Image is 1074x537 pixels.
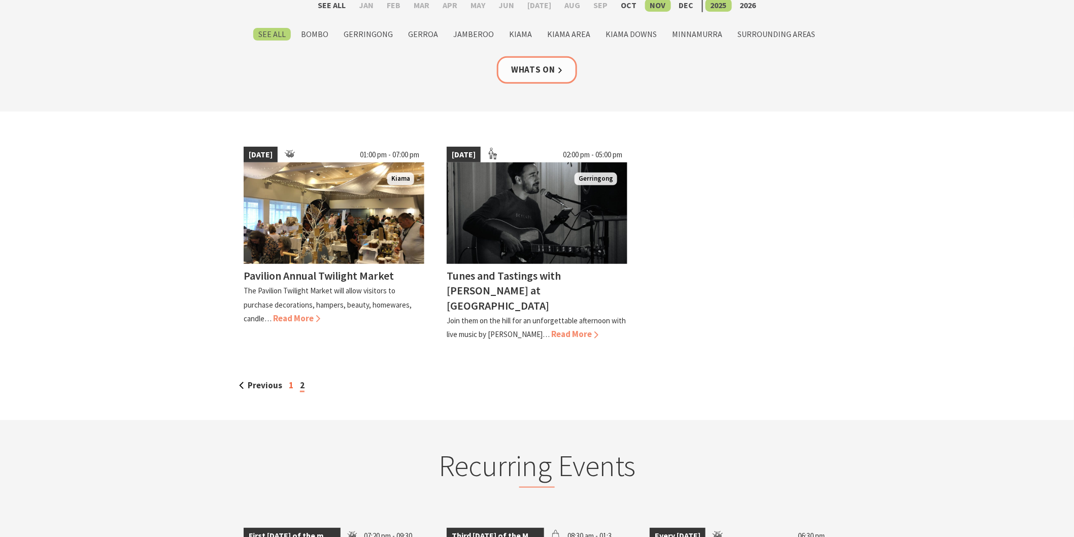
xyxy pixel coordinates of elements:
h4: Pavilion Annual Twilight Market [244,268,394,283]
span: 02:00 pm - 05:00 pm [558,147,627,163]
p: The Pavilion Twilight Market will allow visitors to purchase decorations, hampers, beauty, homewa... [244,286,412,323]
a: Whats On [497,56,577,83]
span: [DATE] [244,147,278,163]
label: Kiama [504,28,537,41]
span: Read More [273,313,320,324]
label: Kiama Area [542,28,595,41]
label: Bombo [296,28,333,41]
label: Gerroa [403,28,443,41]
span: Read More [551,328,598,340]
h2: Recurring Events [338,448,736,488]
label: Kiama Downs [600,28,662,41]
label: See All [253,28,291,41]
span: [DATE] [447,147,481,163]
label: Minnamurra [667,28,727,41]
img: Matt Dundas [447,162,627,264]
span: 01:00 pm - 07:00 pm [355,147,424,163]
img: Xmas Market [244,162,424,264]
span: Kiama [387,173,414,185]
a: Previous [239,380,282,391]
h4: Tunes and Tastings with [PERSON_NAME] at [GEOGRAPHIC_DATA] [447,268,561,312]
label: Surrounding Areas [732,28,821,41]
span: Gerringong [575,173,617,185]
a: [DATE] 02:00 pm - 05:00 pm Matt Dundas Gerringong Tunes and Tastings with [PERSON_NAME] at [GEOGR... [447,147,627,342]
a: 1 [289,380,293,391]
label: Jamberoo [448,28,499,41]
span: 2 [300,380,305,392]
a: [DATE] 01:00 pm - 07:00 pm Xmas Market Kiama Pavilion Annual Twilight Market The Pavilion Twiligh... [244,147,424,342]
label: Gerringong [339,28,398,41]
p: Join them on the hill for an unforgettable afternoon with live music by [PERSON_NAME]… [447,316,626,339]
